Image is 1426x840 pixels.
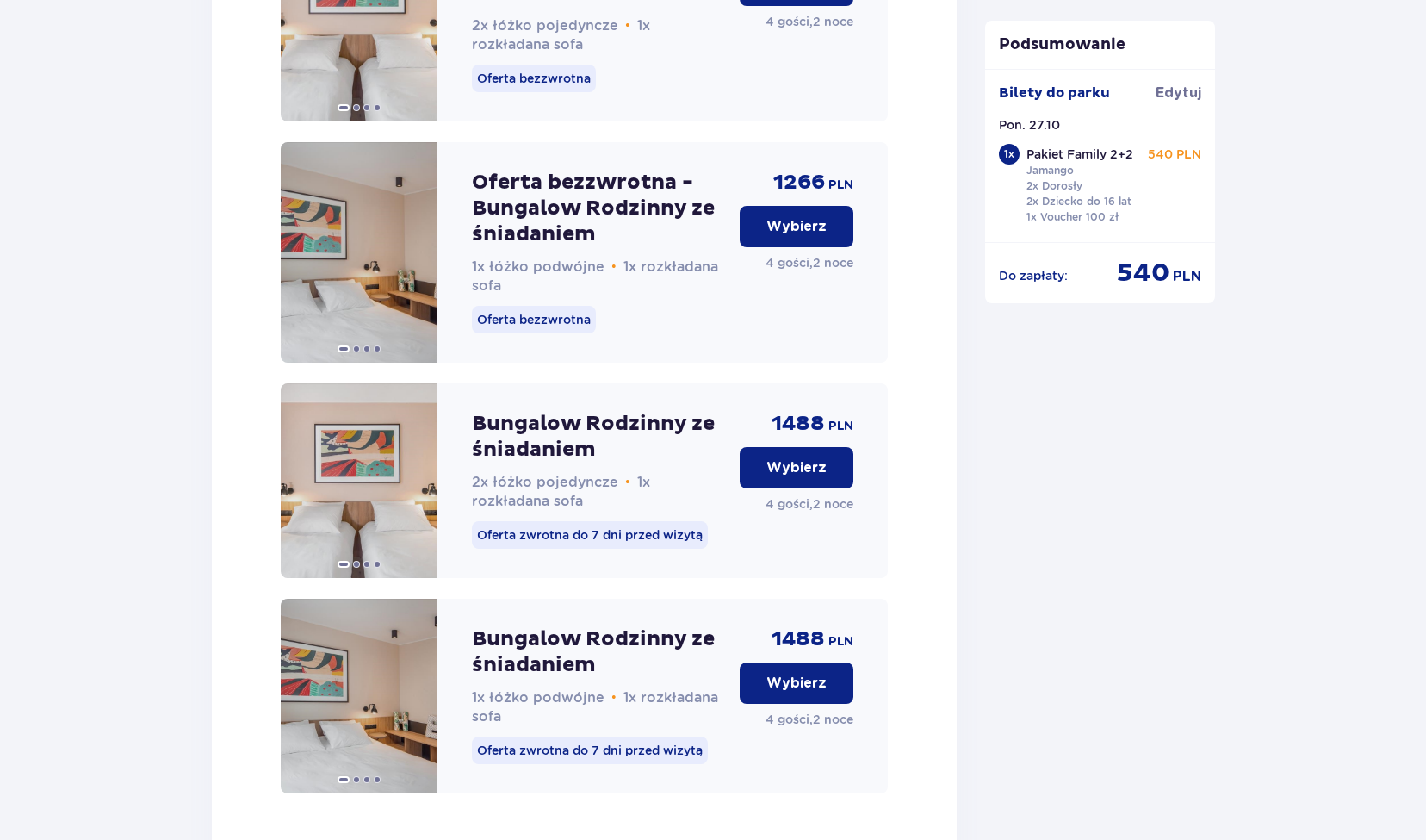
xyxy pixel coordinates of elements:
span: 1266 [773,170,825,196]
p: Wybierz [766,674,827,693]
p: Oferta bezzwrotna - Bungalow Rodzinny ze śniadaniem [472,170,726,247]
span: PLN [828,177,853,194]
div: 1 x [999,144,1020,165]
p: Pon. 27.10 [999,116,1060,134]
span: 540 [1117,257,1169,289]
span: • [625,474,630,491]
p: Pakiet Family 2+2 [1026,146,1133,163]
p: Oferta zwrotna do 7 dni przed wizytą [472,521,708,549]
span: • [611,258,617,276]
span: 1488 [772,411,825,437]
p: Oferta zwrotna do 7 dni przed wizytą [472,737,708,764]
p: Wybierz [766,217,827,236]
span: • [625,17,630,34]
p: Oferta bezzwrotna [472,65,596,92]
p: Bilety do parku [999,84,1110,103]
span: PLN [828,633,853,650]
span: • [611,689,617,706]
span: 1x łóżko podwójne [472,258,604,275]
p: 4 gości , 2 noce [766,495,853,513]
p: 4 gości , 2 noce [766,254,853,271]
img: Oferta bezzwrotna - Bungalow Rodzinny ze śniadaniem [281,142,437,363]
img: Bungalow Rodzinny ze śniadaniem [281,599,437,793]
p: 4 gości , 2 noce [766,711,853,728]
p: Bungalow Rodzinny ze śniadaniem [472,411,726,463]
p: 2x Dorosły 2x Dziecko do 16 lat 1x Voucher 100 zł [1026,178,1131,225]
img: Bungalow Rodzinny ze śniadaniem [281,383,437,578]
span: 2x łóżko pojedyncze [472,17,618,34]
p: 540 PLN [1148,146,1201,163]
span: Edytuj [1156,84,1201,103]
button: Wybierz [740,206,853,247]
p: Do zapłaty : [999,267,1068,284]
p: Podsumowanie [985,34,1216,55]
p: Oferta bezzwrotna [472,306,596,333]
p: Bungalow Rodzinny ze śniadaniem [472,626,726,678]
span: 1x łóżko podwójne [472,689,604,706]
span: 1488 [772,626,825,652]
p: 4 gości , 2 noce [766,13,853,30]
span: PLN [828,418,853,435]
button: Wybierz [740,663,853,704]
span: 2x łóżko pojedyncze [472,474,618,490]
button: Wybierz [740,447,853,488]
p: Wybierz [766,458,827,477]
p: Jamango [1026,163,1074,178]
span: PLN [1173,267,1201,286]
